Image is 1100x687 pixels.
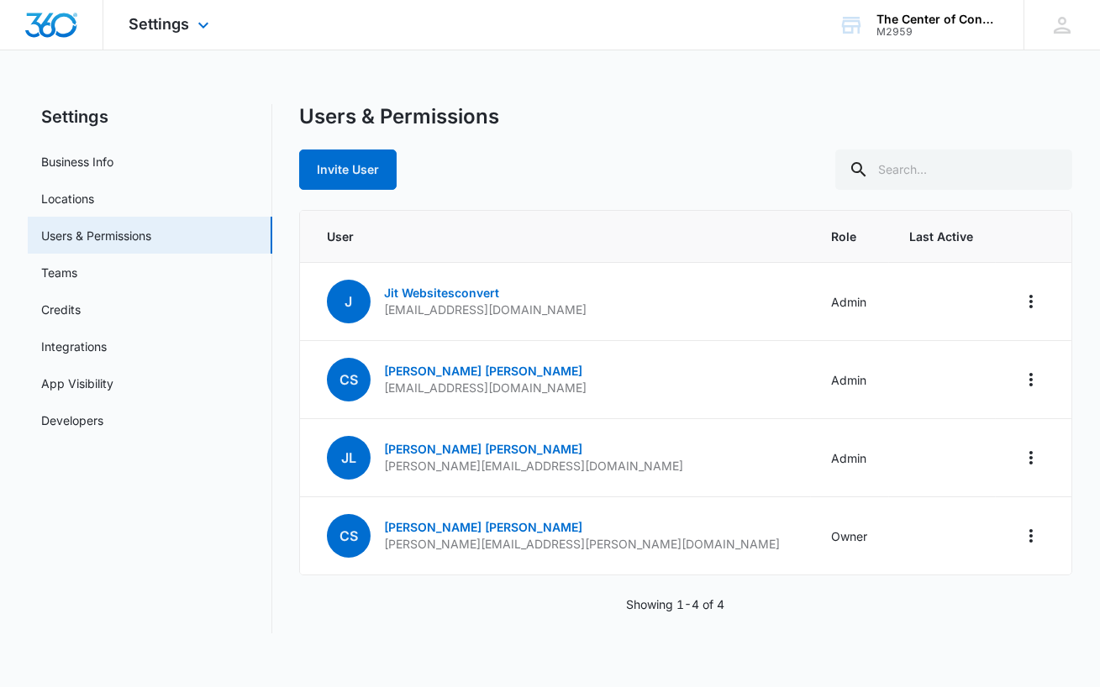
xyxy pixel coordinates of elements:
[327,295,371,309] a: J
[41,190,94,207] a: Locations
[835,149,1072,190] input: Search...
[384,458,683,475] p: [PERSON_NAME][EMAIL_ADDRESS][DOMAIN_NAME]
[384,302,587,318] p: [EMAIL_ADDRESS][DOMAIN_NAME]
[327,228,792,245] span: User
[1018,522,1045,549] button: Actions
[1018,288,1045,315] button: Actions
[41,301,81,318] a: Credits
[384,380,587,396] p: [EMAIL_ADDRESS][DOMAIN_NAME]
[327,529,371,543] a: CS
[876,13,999,26] div: account name
[129,15,189,33] span: Settings
[384,286,499,300] a: Jit Websitesconvert
[811,419,889,497] td: Admin
[384,442,582,456] a: [PERSON_NAME] [PERSON_NAME]
[327,373,371,387] a: CS
[299,104,499,129] h1: Users & Permissions
[41,338,107,355] a: Integrations
[299,162,397,176] a: Invite User
[811,341,889,419] td: Admin
[41,153,113,170] a: Business Info
[1018,444,1045,471] button: Actions
[327,436,371,480] span: JL
[909,228,976,245] span: Last Active
[299,149,397,190] button: Invite User
[327,451,371,465] a: JL
[41,375,113,392] a: App Visibility
[876,26,999,38] div: account id
[41,264,77,281] a: Teams
[327,514,371,558] span: CS
[1018,366,1045,393] button: Actions
[811,497,889,575] td: Owner
[327,280,371,323] span: J
[41,227,151,244] a: Users & Permissions
[811,263,889,341] td: Admin
[831,228,869,245] span: Role
[327,358,371,401] span: CS
[41,412,103,429] a: Developers
[384,520,582,534] a: [PERSON_NAME] [PERSON_NAME]
[626,595,724,613] p: Showing 1-4 of 4
[28,104,272,129] h2: Settings
[384,536,780,553] p: [PERSON_NAME][EMAIL_ADDRESS][PERSON_NAME][DOMAIN_NAME]
[384,364,582,378] a: [PERSON_NAME] [PERSON_NAME]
